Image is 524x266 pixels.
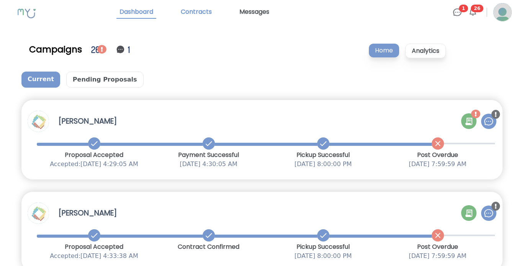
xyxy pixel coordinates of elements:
p: [DATE] 8:00:00 PM [266,160,380,169]
p: Pickup Successful [266,242,380,251]
p: Analytics [405,44,446,58]
p: Home [369,44,399,57]
p: Accepted: [DATE] 4:33:38 AM [37,251,151,261]
img: Notification [471,109,480,119]
p: [DATE] 8:00:00 PM [266,251,380,261]
div: Campaigns [29,43,82,55]
div: 1 [128,43,134,56]
a: Contracts [178,6,215,19]
img: Notification [116,45,125,54]
p: Contract Confirmed [151,242,266,251]
img: Notification [491,110,500,119]
img: Profile [28,111,49,132]
span: 1 [459,5,468,12]
p: Proposal Accepted [37,150,151,160]
p: [DATE] 7:59:59 AM [380,251,495,261]
p: [DATE] 4:30:05 AM [151,160,266,169]
p: Accepted: [DATE] 4:29:05 AM [37,160,151,169]
img: Profile [28,202,49,224]
img: Chat [484,117,493,126]
p: Post Overdue [380,242,495,251]
p: Pickup Successful [266,150,380,160]
h3: [PERSON_NAME] [58,116,117,127]
img: Profile [493,3,512,21]
p: Proposal Accepted [37,242,151,251]
a: Messages [236,6,272,19]
p: Pending Proposals [66,72,144,88]
a: Dashboard [116,6,156,19]
img: Chat [484,209,493,218]
p: Current [21,72,60,88]
p: Post Overdue [380,150,495,160]
img: Notification [97,45,106,54]
p: Payment Successful [151,150,266,160]
img: Bell [468,8,477,17]
img: Notification [491,202,500,211]
p: [DATE] 7:59:59 AM [380,160,495,169]
h3: [PERSON_NAME] [58,208,117,219]
img: Chat [453,8,462,17]
div: 26 [91,43,97,56]
span: 26 [471,5,483,12]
